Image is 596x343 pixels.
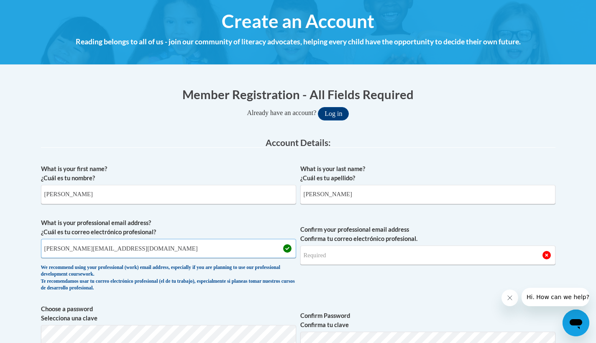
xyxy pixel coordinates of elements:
div: We recommend using your professional (work) email address, especially if you are planning to use ... [41,264,296,292]
input: Required [300,246,555,265]
label: What is your professional email address? ¿Cuál es tu correo electrónico profesional? [41,218,296,237]
span: Account Details: [266,137,331,148]
iframe: Button to launch messaging window [563,310,589,336]
button: Log in [318,107,349,120]
label: Confirm Password Confirma tu clave [300,311,555,330]
iframe: Message from company [522,288,589,306]
span: Already have an account? [247,109,317,116]
h4: Reading belongs to all of us - join our community of literacy advocates, helping every child have... [41,36,555,47]
iframe: Close message [501,289,518,306]
label: What is your last name? ¿Cuál es tu apellido? [300,164,555,183]
h1: Member Registration - All Fields Required [41,86,555,103]
label: Choose a password Selecciona una clave [41,305,296,323]
label: Confirm your professional email address Confirma tu correo electrónico profesional. [300,225,555,243]
input: Metadata input [41,185,296,204]
input: Metadata input [300,185,555,204]
span: Create an Account [222,10,374,32]
input: Metadata input [41,239,296,258]
label: What is your first name? ¿Cuál es tu nombre? [41,164,296,183]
